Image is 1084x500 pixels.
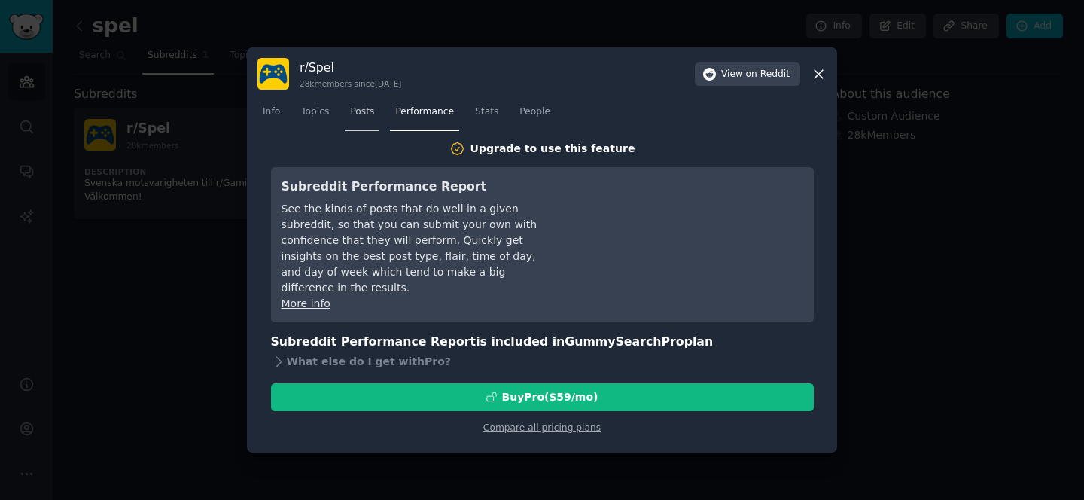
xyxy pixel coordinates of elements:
[271,383,814,411] button: BuyPro($59/mo)
[577,178,803,291] iframe: YouTube video player
[257,58,289,90] img: Spel
[746,68,790,81] span: on Reddit
[350,105,374,119] span: Posts
[470,141,635,157] div: Upgrade to use this feature
[502,389,598,405] div: Buy Pro ($ 59 /mo )
[483,422,601,433] a: Compare all pricing plans
[519,105,550,119] span: People
[296,100,334,131] a: Topics
[263,105,280,119] span: Info
[282,178,556,197] h3: Subreddit Performance Report
[475,105,498,119] span: Stats
[721,68,790,81] span: View
[257,100,285,131] a: Info
[301,105,329,119] span: Topics
[565,334,684,349] span: GummySearch Pro
[470,100,504,131] a: Stats
[300,78,401,89] div: 28k members since [DATE]
[395,105,454,119] span: Performance
[695,62,800,87] button: Viewon Reddit
[282,297,330,309] a: More info
[514,100,556,131] a: People
[390,100,459,131] a: Performance
[271,352,814,373] div: What else do I get with Pro ?
[345,100,379,131] a: Posts
[282,201,556,296] div: See the kinds of posts that do well in a given subreddit, so that you can submit your own with co...
[300,59,401,75] h3: r/ Spel
[271,333,814,352] h3: Subreddit Performance Report is included in plan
